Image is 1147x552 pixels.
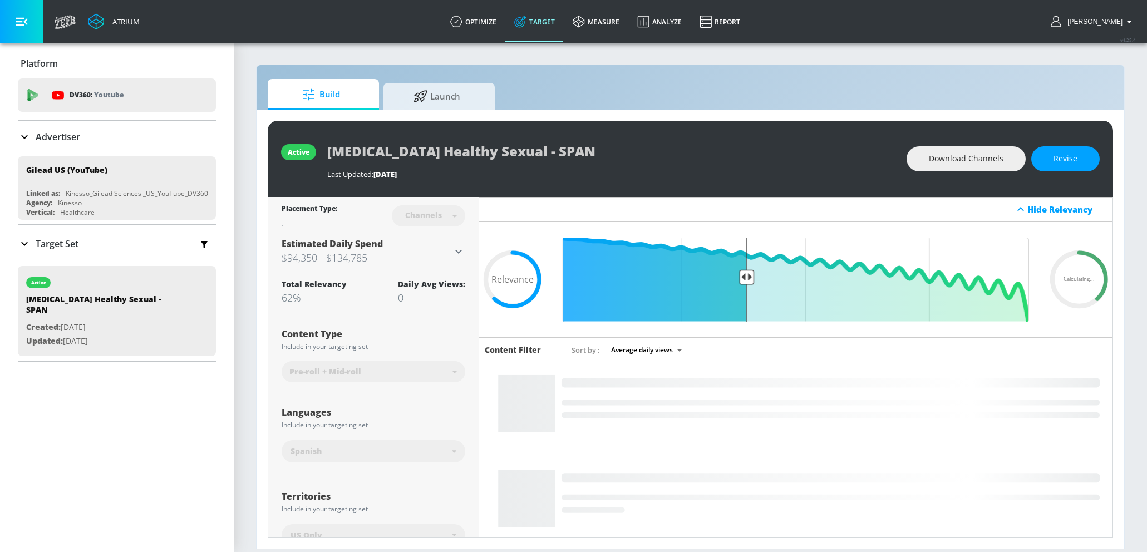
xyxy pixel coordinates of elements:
div: Gilead US (YouTube) [26,165,107,175]
div: Include in your targeting set [282,506,465,512]
p: Advertiser [36,131,80,143]
span: [DATE] [373,169,397,179]
div: Include in your targeting set [282,422,465,428]
input: Final Threshold [557,238,1035,322]
div: Kinesso [58,198,82,208]
div: Spanish [282,440,465,462]
div: active[MEDICAL_DATA] Healthy Sexual - SPANCreated:[DATE]Updated:[DATE] [18,266,216,356]
p: Platform [21,57,58,70]
button: [PERSON_NAME] [1051,15,1136,28]
a: Report [691,2,749,42]
h6: Content Filter [485,344,541,355]
div: Kinesso_Gilead Sciences _US_YouTube_DV360 [66,189,208,198]
a: measure [564,2,628,42]
div: 62% [282,291,347,304]
span: Pre-roll + Mid-roll [289,366,361,377]
button: Revise [1031,146,1100,171]
div: active [31,280,46,285]
div: US Only [282,524,465,546]
a: Atrium [88,13,140,30]
p: [DATE] [26,334,182,348]
div: Daily Avg Views: [398,279,465,289]
span: US Only [291,530,322,541]
a: Target [505,2,564,42]
h3: $94,350 - $134,785 [282,250,452,265]
div: Gilead US (YouTube)Linked as:Kinesso_Gilead Sciences _US_YouTube_DV360Agency:KinessoVertical:Heal... [18,156,216,220]
p: Youtube [94,89,124,101]
p: [DATE] [26,321,182,334]
span: Build [279,81,363,108]
span: login as: veronica.hernandez@zefr.com [1063,18,1123,26]
div: Platform [18,48,216,79]
div: Vertical: [26,208,55,217]
div: Target Set [18,225,216,262]
div: active [288,147,309,157]
p: Target Set [36,238,78,250]
div: [MEDICAL_DATA] Healthy Sexual - SPAN [26,294,182,321]
div: Hide Relevancy [1027,204,1106,215]
button: Download Channels [907,146,1026,171]
div: Average daily views [606,342,686,357]
span: Updated: [26,336,63,346]
div: 0 [398,291,465,304]
span: Relevance [491,275,534,284]
div: Last Updated: [327,169,895,179]
a: Analyze [628,2,691,42]
div: Placement Type: [282,204,337,215]
div: Advertiser [18,121,216,152]
span: Calculating... [1064,277,1095,283]
span: Launch [395,83,479,110]
span: Spanish [291,446,322,457]
div: Atrium [108,17,140,27]
p: DV360: [70,89,124,101]
div: Content Type [282,329,465,338]
span: Sort by [572,345,600,355]
div: Hide Relevancy [479,197,1112,222]
span: Created: [26,322,61,332]
span: Estimated Daily Spend [282,238,383,250]
span: Download Channels [929,152,1003,166]
div: Agency: [26,198,52,208]
div: Healthcare [60,208,95,217]
div: Include in your targeting set [282,343,465,350]
a: optimize [441,2,505,42]
div: Channels [400,210,447,220]
div: DV360: Youtube [18,78,216,112]
div: Languages [282,408,465,417]
div: Estimated Daily Spend$94,350 - $134,785 [282,238,465,265]
div: Linked as: [26,189,60,198]
div: Territories [282,492,465,501]
span: Revise [1054,152,1077,166]
div: Total Relevancy [282,279,347,289]
span: v 4.25.4 [1120,37,1136,43]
